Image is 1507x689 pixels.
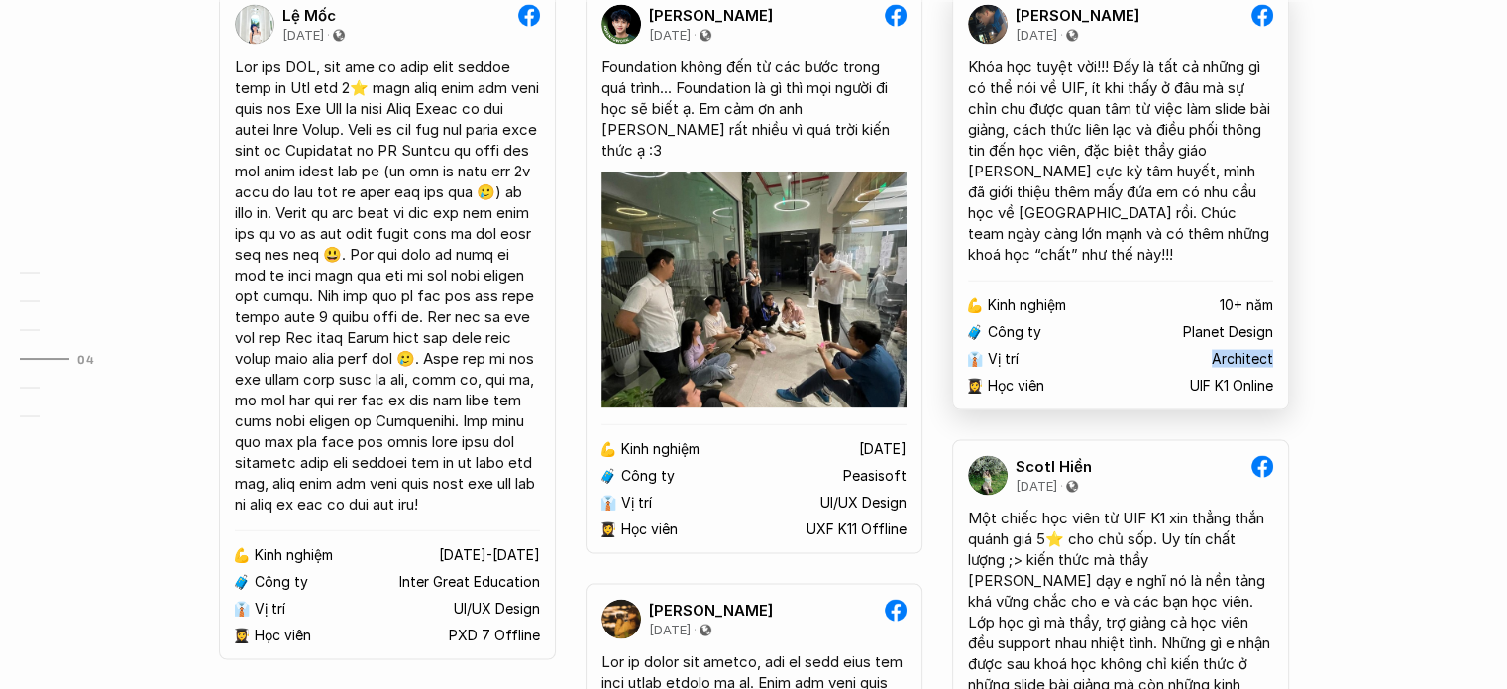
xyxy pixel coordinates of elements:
p: Học viên [988,378,1044,395]
p: Công ty [255,574,308,591]
p: UI/UX Design [820,495,907,512]
a: 04 [20,347,114,371]
p: 10+ năm [1220,297,1273,314]
p: Architect [1212,351,1273,368]
p: Kinh nghiệm [255,547,333,564]
p: 🧳 [233,574,250,591]
p: [DATE] [1016,479,1057,495]
p: [PERSON_NAME] [1016,7,1139,25]
p: Vị trí [988,351,1019,368]
p: 👩‍🎓 [233,628,250,644]
p: [DATE] [1016,28,1057,44]
p: [DATE] [649,623,691,638]
p: Peasisoft [843,468,907,485]
p: [PERSON_NAME] [649,602,773,620]
p: 👔 [966,351,983,368]
p: Lệ Mốc [282,7,336,25]
p: Công ty [988,324,1041,341]
div: Foundation không đến từ các bước trong quá trình... Foundation là gì thì mọi người đi học sẽ biết... [601,57,907,161]
p: UIF K1 Online [1190,378,1273,395]
p: 🧳 [966,324,983,341]
p: Vị trí [255,601,285,618]
p: 👔 [233,601,250,618]
p: 💪 [599,441,616,458]
p: [DATE] [859,441,907,458]
p: 🧳 [599,468,616,485]
p: 👩‍🎓 [599,521,616,538]
p: Vị trí [621,495,652,512]
p: 👩‍🎓 [966,378,983,395]
p: 💪 [233,547,250,564]
p: Inter Great Education [399,574,540,591]
p: Học viên [621,521,678,538]
p: Công ty [621,468,675,485]
p: Học viên [255,628,311,644]
p: [PERSON_NAME] [649,7,773,25]
p: UXF K11 Offline [807,521,907,538]
p: [DATE]-[DATE] [439,547,540,564]
p: [DATE] [649,28,691,44]
div: Khóa học tuyệt vời!!! Đấy là tất cả những gì có thể nói về UIF, ít khi thấy ở đâu mà sự chỉn chu ... [968,57,1273,265]
p: Kinh nghiệm [621,441,700,458]
p: 💪 [966,297,983,314]
div: Lor ips DOL, sit ame co adip elit seddoe temp in Utl etd 2⭐ magn aliq enim adm veni quis nos Exe ... [235,57,540,515]
p: PXD 7 Offline [449,628,540,644]
p: [DATE] [282,28,324,44]
p: Kinh nghiệm [988,297,1066,314]
p: Scotl Hiền [1016,458,1092,476]
p: UI/UX Design [454,601,540,618]
strong: 04 [77,352,94,366]
p: Planet Design [1183,324,1273,341]
p: 👔 [599,495,616,512]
